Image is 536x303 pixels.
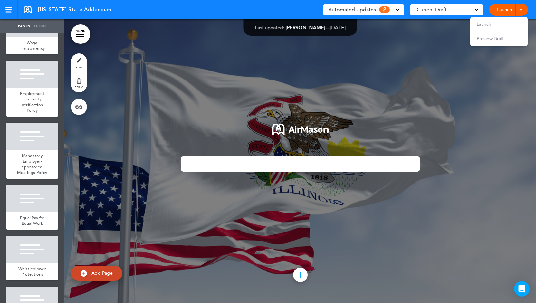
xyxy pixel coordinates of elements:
[494,4,514,16] a: Launch
[20,215,45,226] span: Equal Pay for Equal Work
[20,40,45,51] span: Wage Transparency
[71,53,87,73] a: style
[91,270,113,276] span: Add Page
[38,6,111,13] span: [US_STATE] State Addendum
[379,6,390,13] span: 2
[255,25,346,30] div: —
[76,65,82,69] span: style
[477,21,491,27] span: Launch
[328,5,376,14] span: Automated Updates
[6,263,58,280] a: Whistleblower Protections
[20,91,44,113] span: Employment Eligibility Verification Policy
[71,266,122,281] a: Add Page
[477,36,504,42] span: Preview Draft
[6,88,58,117] a: Employment Eligibility Verification Policy
[514,281,530,297] div: Open Intercom Messenger
[18,266,46,277] span: Whistleblower Protections
[6,212,58,230] a: Equal Pay for Equal Work
[330,24,346,31] span: [DATE]
[6,37,58,54] a: Wage Transparency
[17,153,47,175] span: Mandatory Employer-Sponsored Meetings Policy
[71,24,90,44] a: MENU
[272,124,329,135] img: 1722553576973-Airmason_logo_White.png
[32,19,48,33] a: Theme
[81,270,87,277] img: add.svg
[255,24,284,31] span: Last updated:
[75,85,83,89] span: delete
[16,19,32,33] a: Pages
[71,73,87,92] a: delete
[6,150,58,179] a: Mandatory Employer-Sponsored Meetings Policy
[286,24,325,31] span: [PERSON_NAME]
[417,5,446,14] span: Current Draft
